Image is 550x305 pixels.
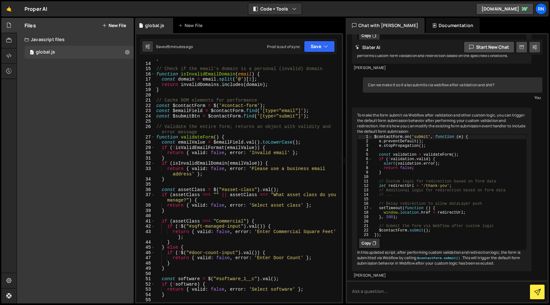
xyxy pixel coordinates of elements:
[136,87,155,93] div: 19
[358,166,372,170] div: 8
[358,170,372,175] div: 9
[136,140,155,145] div: 28
[358,206,372,210] div: 17
[136,72,155,77] div: 16
[136,245,155,250] div: 45
[535,3,547,15] a: RN
[136,250,155,256] div: 46
[464,41,514,53] button: Start new chat
[136,292,155,298] div: 54
[136,166,155,177] div: 33
[136,108,155,114] div: 23
[358,144,372,148] div: 3
[136,276,155,282] div: 51
[346,18,425,33] div: Chat with [PERSON_NAME]
[363,77,542,93] div: Can we make it so it also submits via webflow after validation and shit?
[248,3,302,15] button: Code + Tools
[267,44,300,49] div: Prod is out of sync
[136,213,155,219] div: 40
[355,44,381,50] h2: Slater AI
[136,114,155,119] div: 24
[36,49,55,55] div: global.js
[136,192,155,203] div: 37
[358,184,372,188] div: 12
[358,215,372,219] div: 19
[136,77,155,82] div: 17
[476,3,533,15] a: [DOMAIN_NAME]
[167,44,193,49] div: 9 minutes ago
[358,157,372,161] div: 6
[358,197,372,202] div: 15
[136,135,155,140] div: 27
[358,233,372,237] div: 23
[352,108,532,271] div: To make the form submit via Webflow after validation and other custom logic, you can trigger the ...
[359,238,380,248] button: Copy
[136,161,155,166] div: 32
[145,22,164,29] div: global.js
[358,135,372,139] div: 1
[136,208,155,214] div: 39
[136,145,155,151] div: 29
[358,188,372,193] div: 13
[358,228,372,233] div: 22
[136,61,155,67] div: 14
[358,179,372,184] div: 11
[136,271,155,277] div: 50
[136,240,155,245] div: 44
[136,82,155,88] div: 18
[136,150,155,156] div: 30
[136,255,155,261] div: 47
[30,50,34,55] span: 1
[136,66,155,72] div: 15
[136,182,155,187] div: 35
[354,65,530,71] div: [PERSON_NAME]
[1,1,17,17] a: 🤙
[17,33,134,46] div: Javascript files
[136,219,155,224] div: 41
[304,41,335,52] button: Save
[136,177,155,182] div: 34
[136,297,155,303] div: 55
[25,22,36,29] h2: Files
[358,152,372,157] div: 5
[358,161,372,166] div: 7
[358,139,372,144] div: 2
[358,175,372,179] div: 10
[426,18,480,33] div: Documentation
[136,229,155,240] div: 43
[102,23,126,28] button: New File
[358,224,372,228] div: 21
[136,224,155,229] div: 42
[136,282,155,287] div: 52
[136,98,155,103] div: 21
[358,210,372,215] div: 18
[416,256,461,260] code: $contactForm.submit()
[136,287,155,292] div: 53
[136,156,155,161] div: 31
[136,266,155,271] div: 49
[364,94,541,101] div: You
[136,187,155,193] div: 36
[25,5,47,13] div: Proper AI
[136,124,155,135] div: 26
[156,44,193,49] div: Saved
[359,31,380,41] button: Copy
[136,93,155,98] div: 20
[136,203,155,208] div: 38
[136,119,155,124] div: 25
[358,148,372,152] div: 4
[178,22,205,29] div: New File
[136,103,155,109] div: 22
[358,219,372,224] div: 20
[354,273,530,278] div: [PERSON_NAME]
[136,261,155,266] div: 48
[358,193,372,197] div: 14
[25,46,134,59] div: 6625/12710.js
[358,202,372,206] div: 16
